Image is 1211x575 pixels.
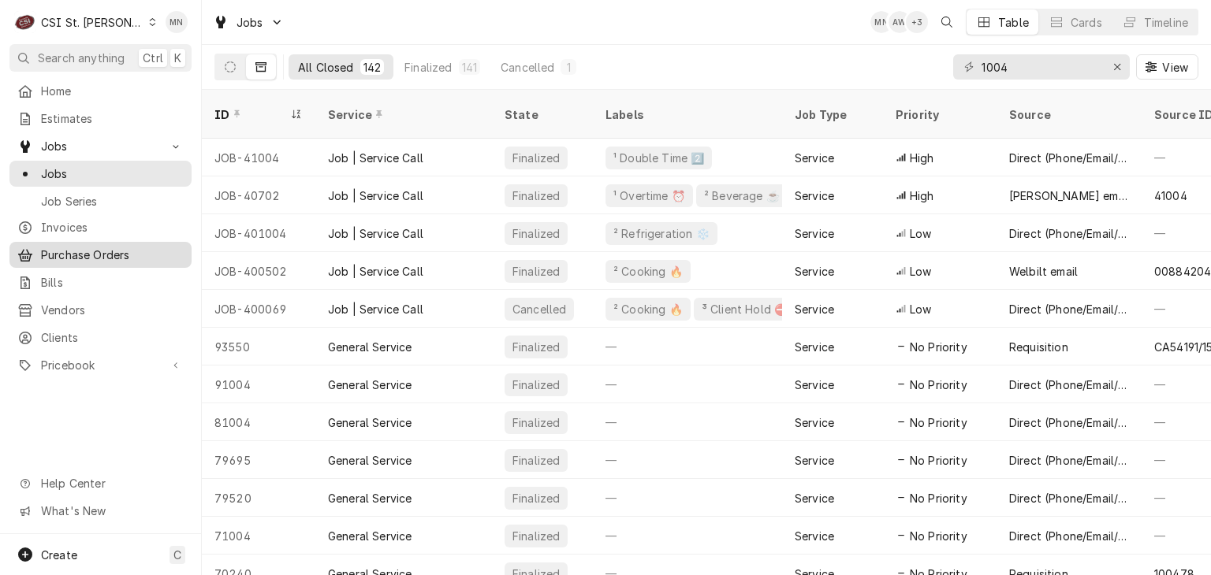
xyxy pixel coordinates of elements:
[9,133,192,159] a: Go to Jobs
[328,452,412,469] div: General Service
[41,193,184,210] span: Job Series
[41,548,77,562] span: Create
[41,247,184,263] span: Purchase Orders
[511,339,561,355] div: Finalized
[41,14,143,31] div: CSI St. [PERSON_NAME]
[14,11,36,33] div: C
[889,11,911,33] div: AW
[9,269,192,295] a: Bills
[9,498,192,524] a: Go to What's New
[795,225,834,242] div: Service
[328,414,412,431] div: General Service
[462,59,477,76] div: 141
[795,187,834,204] div: Service
[982,54,1100,80] input: Keyword search
[910,225,931,242] span: Low
[41,329,184,346] span: Clients
[593,517,782,555] div: —
[593,365,782,403] div: —
[910,150,934,166] span: High
[143,50,163,66] span: Ctrl
[511,414,561,431] div: Finalized
[910,528,967,544] span: No Priority
[795,452,834,469] div: Service
[9,161,192,187] a: Jobs
[166,11,188,33] div: Melissa Nehls's Avatar
[702,187,781,204] div: ² Beverage ☕️
[363,59,381,76] div: 142
[202,176,315,214] div: JOB-40702
[1009,150,1129,166] div: Direct (Phone/Email/etc.)
[511,377,561,393] div: Finalized
[910,263,931,280] span: Low
[41,475,182,492] span: Help Center
[41,357,160,373] span: Pricebook
[41,83,184,99] span: Home
[9,188,192,214] a: Job Series
[612,187,687,204] div: ¹ Overtime ⏰
[612,263,684,280] div: ² Cooking 🔥
[41,274,184,291] span: Bills
[605,106,769,123] div: Labels
[501,59,554,76] div: Cancelled
[795,150,834,166] div: Service
[910,339,967,355] span: No Priority
[564,59,573,76] div: 1
[511,528,561,544] div: Finalized
[795,301,834,317] div: Service
[328,225,423,242] div: Job | Service Call
[1009,414,1129,431] div: Direct (Phone/Email/etc.)
[328,150,423,166] div: Job | Service Call
[328,263,423,280] div: Job | Service Call
[298,59,354,76] div: All Closed
[9,44,192,72] button: Search anythingCtrlK
[612,225,711,242] div: ² Refrigeration ❄️
[1009,452,1129,469] div: Direct (Phone/Email/etc.)
[328,187,423,204] div: Job | Service Call
[41,110,184,127] span: Estimates
[889,11,911,33] div: Alexandria Wilp's Avatar
[1144,14,1188,31] div: Timeline
[9,78,192,104] a: Home
[202,365,315,403] div: 91004
[795,106,870,123] div: Job Type
[593,441,782,479] div: —
[9,352,192,378] a: Go to Pricebook
[1009,263,1078,280] div: Welbilt email
[1136,54,1198,80] button: View
[795,414,834,431] div: Service
[910,490,967,506] span: No Priority
[202,403,315,441] div: 81004
[795,263,834,280] div: Service
[237,14,263,31] span: Jobs
[9,297,192,323] a: Vendors
[41,302,184,318] span: Vendors
[870,11,892,33] div: Melissa Nehls's Avatar
[1009,225,1129,242] div: Direct (Phone/Email/etc.)
[41,165,184,182] span: Jobs
[612,301,684,317] div: ² Cooking 🔥
[9,242,192,268] a: Purchase Orders
[511,187,561,204] div: Finalized
[1009,106,1126,123] div: Source
[328,528,412,544] div: General Service
[214,106,287,123] div: ID
[202,328,315,365] div: 93550
[202,517,315,555] div: 71004
[207,9,290,35] a: Go to Jobs
[910,187,934,204] span: High
[9,325,192,351] a: Clients
[910,301,931,317] span: Low
[1009,528,1129,544] div: Direct (Phone/Email/etc.)
[38,50,125,66] span: Search anything
[870,11,892,33] div: MN
[1009,301,1129,317] div: Direct (Phone/Email/etc.)
[906,11,928,33] div: + 3
[896,106,981,123] div: Priority
[612,150,706,166] div: ¹ Double Time 2️⃣
[511,225,561,242] div: Finalized
[1009,187,1129,204] div: [PERSON_NAME] email
[1009,339,1068,355] div: Requisition
[1071,14,1102,31] div: Cards
[511,301,568,317] div: Cancelled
